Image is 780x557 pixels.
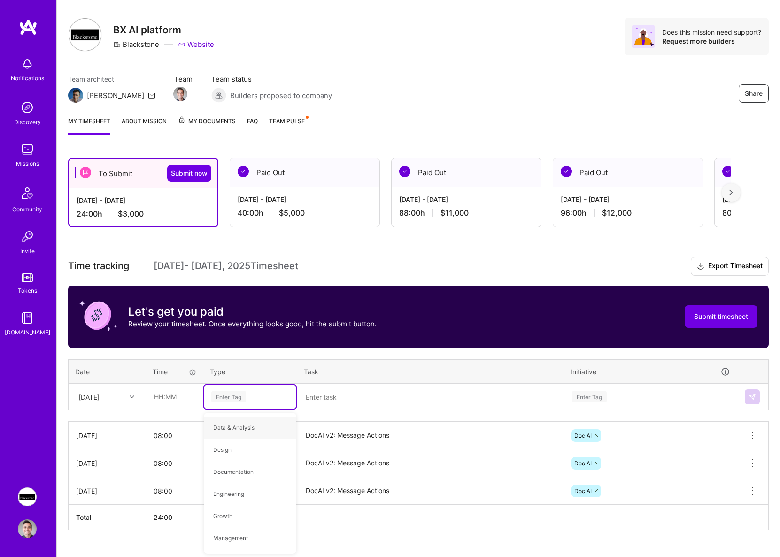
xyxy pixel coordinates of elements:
[230,158,379,187] div: Paid Out
[146,423,203,448] input: HH:MM
[571,366,730,377] div: Initiative
[14,117,41,127] div: Discovery
[76,431,138,441] div: [DATE]
[69,159,217,188] div: To Submit
[18,98,37,117] img: discovery
[128,305,377,319] h3: Let's get you paid
[69,359,146,384] th: Date
[78,392,100,402] div: [DATE]
[167,165,211,182] button: Submit now
[11,73,44,83] div: Notifications
[561,208,695,218] div: 96:00 h
[574,460,592,467] span: Doc AI
[572,389,607,404] div: Enter Tag
[80,167,91,178] img: To Submit
[12,204,42,214] div: Community
[68,88,83,103] img: Team Architect
[148,92,155,99] i: icon Mail
[694,312,748,321] span: Submit timesheet
[297,359,564,384] th: Task
[561,194,695,204] div: [DATE] - [DATE]
[178,116,236,126] span: My Documents
[561,166,572,177] img: Paid Out
[122,116,167,135] a: About Mission
[269,117,305,124] span: Team Pulse
[77,209,210,219] div: 24:00 h
[729,189,733,196] img: right
[745,89,763,98] span: Share
[174,86,186,102] a: Team Member Avatar
[18,309,37,327] img: guide book
[18,140,37,159] img: teamwork
[174,74,193,84] span: Team
[153,367,196,377] div: Time
[68,116,110,135] a: My timesheet
[68,18,102,52] img: Company Logo
[203,359,297,384] th: Type
[79,297,117,334] img: coin
[77,195,210,205] div: [DATE] - [DATE]
[662,37,761,46] div: Request more builders
[574,432,592,439] span: Doc AI
[113,24,214,36] h3: BX AI platform
[154,260,298,272] span: [DATE] - [DATE] , 2025 Timesheet
[749,393,756,401] img: Submit
[602,208,632,218] span: $12,000
[146,451,203,476] input: HH:MM
[171,169,208,178] span: Submit now
[209,421,259,434] span: Data & Analysis
[269,116,308,135] a: Team Pulse
[211,389,246,404] div: Enter Tag
[76,486,138,496] div: [DATE]
[230,91,332,101] span: Builders proposed to company
[209,443,236,456] span: Design
[399,194,533,204] div: [DATE] - [DATE]
[298,478,563,504] textarea: DocAI v2: Message Actions
[22,273,33,282] img: tokens
[15,487,39,506] a: Blackstone: BX AI platform
[18,286,37,295] div: Tokens
[399,208,533,218] div: 88:00 h
[392,158,541,187] div: Paid Out
[691,257,769,276] button: Export Timesheet
[19,19,38,36] img: logo
[130,395,134,399] i: icon Chevron
[399,166,410,177] img: Paid Out
[68,74,155,84] span: Team architect
[298,423,563,449] textarea: DocAI v2: Message Actions
[209,465,258,478] span: Documentation
[739,84,769,103] button: Share
[146,479,203,503] input: HH:MM
[18,227,37,246] img: Invite
[209,532,253,544] span: Management
[440,208,469,218] span: $11,000
[178,39,214,49] a: Website
[16,182,39,204] img: Community
[15,519,39,538] a: User Avatar
[146,505,203,530] th: 24:00
[238,166,249,177] img: Paid Out
[662,28,761,37] div: Does this mission need support?
[247,116,258,135] a: FAQ
[685,305,757,328] button: Submit timesheet
[69,505,146,530] th: Total
[20,246,35,256] div: Invite
[118,209,144,219] span: $3,000
[18,54,37,73] img: bell
[113,41,121,48] i: icon CompanyGray
[113,39,159,49] div: Blackstone
[128,319,377,329] p: Review your timesheet. Once everything looks good, hit the submit button.
[68,260,129,272] span: Time tracking
[632,25,655,48] img: Avatar
[553,158,703,187] div: Paid Out
[18,519,37,538] img: User Avatar
[211,74,332,84] span: Team status
[722,166,734,177] img: Paid Out
[76,458,138,468] div: [DATE]
[574,487,592,495] span: Doc AI
[18,487,37,506] img: Blackstone: BX AI platform
[16,159,39,169] div: Missions
[5,327,50,337] div: [DOMAIN_NAME]
[238,194,372,204] div: [DATE] - [DATE]
[211,88,226,103] img: Builders proposed to company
